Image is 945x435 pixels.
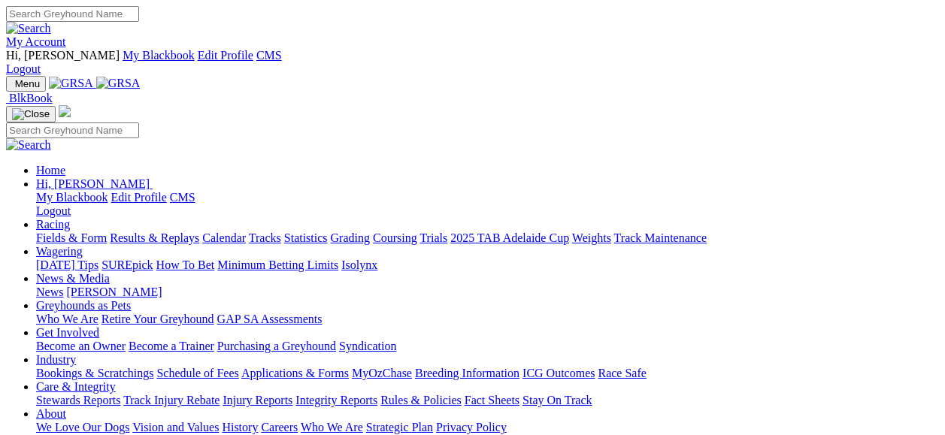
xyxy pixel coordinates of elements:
a: News & Media [36,272,110,285]
a: Wagering [36,245,83,258]
a: Purchasing a Greyhound [217,340,336,352]
a: Get Involved [36,326,99,339]
input: Search [6,122,139,138]
a: Statistics [284,231,328,244]
a: My Account [6,35,66,48]
a: Edit Profile [111,191,167,204]
a: Schedule of Fees [156,367,238,379]
img: Search [6,22,51,35]
a: Grading [331,231,370,244]
a: [PERSON_NAME] [66,285,162,298]
a: Become a Trainer [129,340,214,352]
a: Care & Integrity [36,380,116,393]
a: [DATE] Tips [36,258,98,271]
img: GRSA [96,77,141,90]
a: Rules & Policies [380,394,462,406]
div: News & Media [36,285,939,299]
a: How To Bet [156,258,215,271]
a: MyOzChase [352,367,412,379]
a: Industry [36,353,76,366]
a: Logout [36,204,71,217]
button: Toggle navigation [6,106,56,122]
a: SUREpick [101,258,153,271]
a: Stewards Reports [36,394,120,406]
a: Isolynx [341,258,377,271]
img: Search [6,138,51,152]
div: Racing [36,231,939,245]
a: Coursing [373,231,417,244]
a: Racing [36,218,70,231]
span: Hi, [PERSON_NAME] [6,49,120,62]
img: Close [12,108,50,120]
div: Greyhounds as Pets [36,313,939,326]
a: My Blackbook [36,191,108,204]
a: Stay On Track [522,394,592,406]
a: Weights [572,231,611,244]
a: ICG Outcomes [522,367,595,379]
a: Trials [419,231,447,244]
div: Care & Integrity [36,394,939,407]
a: Fact Sheets [465,394,519,406]
a: BlkBook [6,92,53,104]
a: 2025 TAB Adelaide Cup [450,231,569,244]
a: We Love Our Dogs [36,421,129,433]
a: Vision and Values [132,421,219,433]
a: Greyhounds as Pets [36,299,131,312]
img: GRSA [49,77,93,90]
span: BlkBook [9,92,53,104]
div: Wagering [36,258,939,272]
a: CMS [256,49,282,62]
a: Fields & Form [36,231,107,244]
a: Bookings & Scratchings [36,367,153,379]
a: Applications & Forms [241,367,349,379]
a: Careers [261,421,298,433]
div: About [36,421,939,434]
a: Track Injury Rebate [123,394,220,406]
a: News [36,285,63,298]
a: Track Maintenance [614,231,707,244]
a: Tracks [249,231,281,244]
div: Get Involved [36,340,939,353]
a: Hi, [PERSON_NAME] [36,177,153,190]
div: Industry [36,367,939,380]
a: Strategic Plan [366,421,433,433]
span: Menu [15,78,40,89]
a: Who We Are [301,421,363,433]
input: Search [6,6,139,22]
span: Hi, [PERSON_NAME] [36,177,150,190]
a: Home [36,164,65,177]
a: Breeding Information [415,367,519,379]
img: logo-grsa-white.png [59,105,71,117]
a: Minimum Betting Limits [217,258,338,271]
a: History [222,421,258,433]
a: Privacy Policy [436,421,507,433]
a: My Blackbook [123,49,195,62]
a: Edit Profile [198,49,253,62]
a: Results & Replays [110,231,199,244]
button: Toggle navigation [6,76,46,92]
a: Syndication [339,340,396,352]
a: Injury Reports [223,394,292,406]
a: Race Safe [598,367,646,379]
a: Retire Your Greyhound [101,313,214,325]
a: Calendar [202,231,246,244]
a: Become an Owner [36,340,126,352]
a: Logout [6,62,41,75]
div: Hi, [PERSON_NAME] [36,191,939,218]
div: My Account [6,49,939,76]
a: Integrity Reports [295,394,377,406]
a: CMS [170,191,195,204]
a: Who We Are [36,313,98,325]
a: GAP SA Assessments [217,313,323,325]
a: About [36,407,66,420]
